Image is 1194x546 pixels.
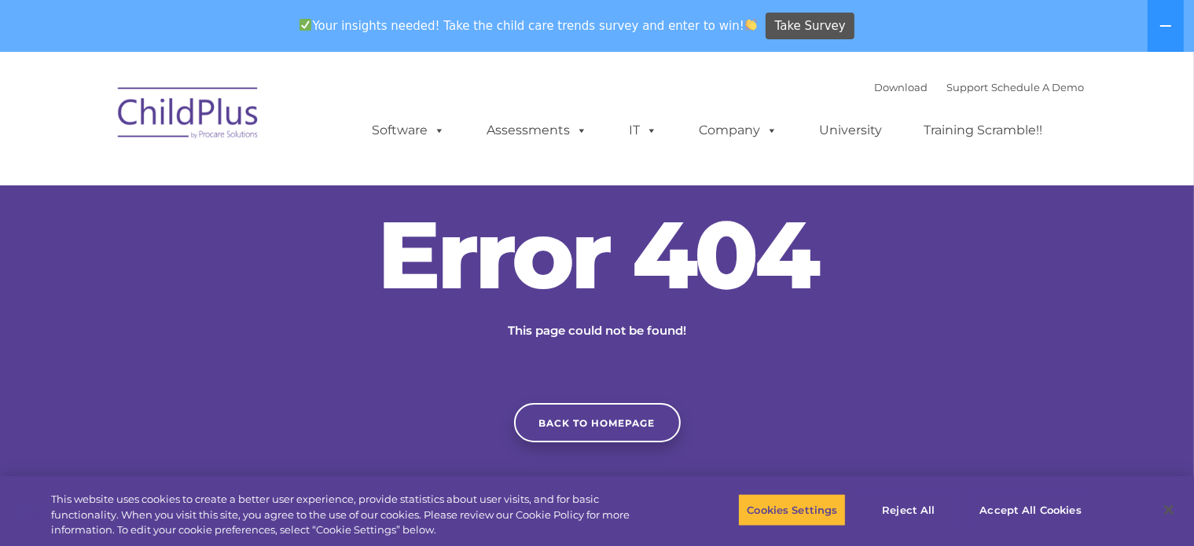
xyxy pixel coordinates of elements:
a: Schedule A Demo [992,81,1085,93]
a: Back to homepage [514,403,681,442]
a: Company [684,115,794,146]
button: Close [1152,493,1186,527]
a: Take Survey [766,13,854,40]
button: Accept All Cookies [971,493,1089,526]
a: Assessments [472,115,604,146]
a: Support [947,81,989,93]
div: This website uses cookies to create a better user experience, provide statistics about user visit... [51,492,656,538]
img: ChildPlus by Procare Solutions [110,76,267,155]
a: Software [357,115,461,146]
a: Training Scramble!! [909,115,1059,146]
span: Your insights needed! Take the child care trends survey and enter to win! [293,10,764,41]
h2: Error 404 [362,207,833,302]
img: 👏 [745,19,757,31]
a: Download [875,81,928,93]
button: Reject All [859,493,957,526]
span: Take Survey [775,13,846,40]
button: Cookies Settings [738,493,846,526]
p: This page could not be found! [432,321,762,340]
a: IT [614,115,674,146]
a: University [804,115,898,146]
img: ✅ [299,19,311,31]
font: | [875,81,1085,93]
